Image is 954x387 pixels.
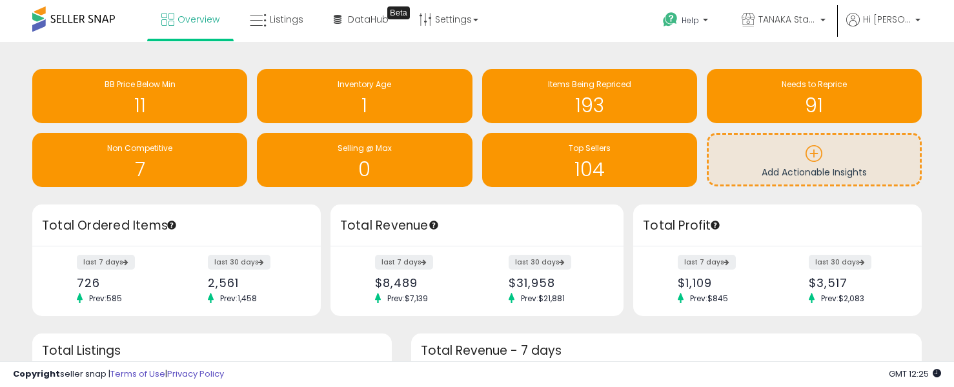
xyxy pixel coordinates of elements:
div: Tooltip anchor [387,6,410,19]
span: Prev: $845 [684,293,735,304]
a: Terms of Use [110,368,165,380]
span: TANAKA Stationery & Tools: Top of [GEOGRAPHIC_DATA] (5Ts) [758,13,817,26]
label: last 7 days [375,255,433,270]
label: last 7 days [678,255,736,270]
h1: 0 [263,159,465,180]
span: Prev: $21,881 [514,293,571,304]
span: Overview [178,13,219,26]
a: Top Sellers 104 [482,133,697,187]
a: Add Actionable Insights [709,135,920,184]
h1: 193 [489,95,691,116]
div: $8,489 [375,276,467,290]
strong: Copyright [13,368,60,380]
div: $1,109 [678,276,768,290]
div: Tooltip anchor [428,219,440,231]
span: Items Being Repriced [548,79,631,90]
div: seller snap | | [13,368,224,381]
span: BB Price Below Min [105,79,176,90]
a: Privacy Policy [167,368,224,380]
a: Needs to Reprice 91 [707,69,922,123]
div: 726 [77,276,167,290]
span: DataHub [348,13,389,26]
a: Non Competitive 7 [32,133,247,187]
a: Inventory Age 1 [257,69,472,123]
div: Tooltip anchor [709,219,721,231]
span: Inventory Age [338,79,391,90]
a: Selling @ Max 0 [257,133,472,187]
span: Add Actionable Insights [762,166,867,179]
h3: Total Profit [643,217,912,235]
h3: Total Listings [42,346,382,355]
span: Help [682,15,699,26]
a: Help [653,2,721,42]
div: $31,958 [509,276,601,290]
span: Top Sellers [569,143,611,154]
span: Prev: $2,083 [815,293,871,304]
a: Items Being Repriced 193 [482,69,697,123]
i: Get Help [662,12,678,28]
label: last 30 days [509,255,571,270]
label: last 30 days [809,255,871,270]
span: Listings [270,13,303,26]
span: Hi [PERSON_NAME] [863,13,911,26]
span: 2025-09-6 12:25 GMT [889,368,941,380]
label: last 7 days [77,255,135,270]
span: Prev: 585 [83,293,128,304]
div: Tooltip anchor [166,219,178,231]
span: Selling @ Max [338,143,392,154]
h1: 91 [713,95,915,116]
h3: Total Ordered Items [42,217,311,235]
a: Hi [PERSON_NAME] [846,13,920,42]
h1: 11 [39,95,241,116]
div: 2,561 [208,276,298,290]
h1: 104 [489,159,691,180]
span: Prev: 1,458 [214,293,263,304]
a: BB Price Below Min 11 [32,69,247,123]
h3: Total Revenue - 7 days [421,346,912,355]
label: last 30 days [208,255,270,270]
span: Prev: $7,139 [381,293,434,304]
span: Non Competitive [107,143,172,154]
div: $3,517 [809,276,899,290]
h1: 7 [39,159,241,180]
span: Needs to Reprice [782,79,847,90]
h3: Total Revenue [340,217,614,235]
h1: 1 [263,95,465,116]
